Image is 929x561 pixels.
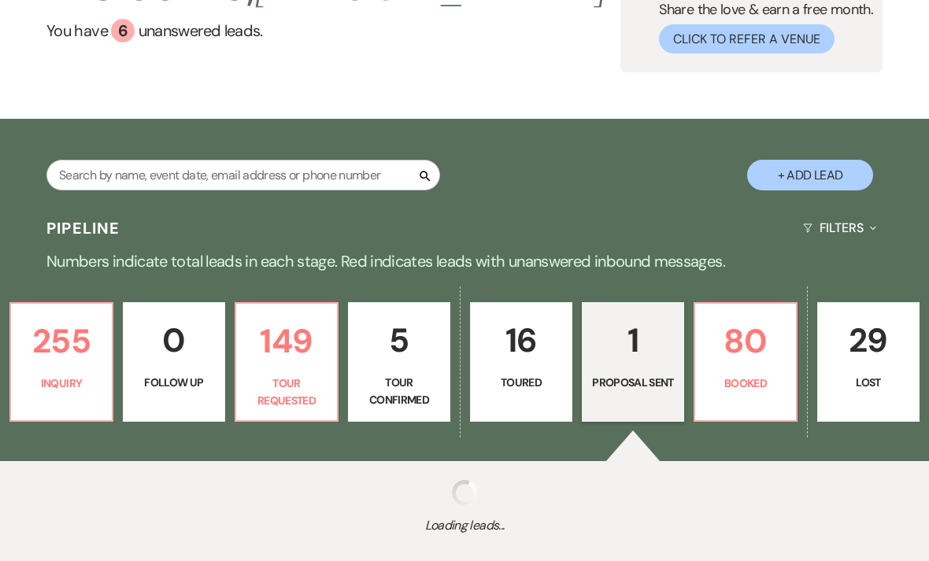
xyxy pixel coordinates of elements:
[694,302,798,422] a: 80Booked
[20,315,102,367] p: 255
[235,302,339,422] a: 149Tour Requested
[705,375,787,392] p: Booked
[358,374,440,409] p: Tour Confirmed
[133,374,215,391] p: Follow Up
[46,160,440,190] input: Search by name, event date, email address or phone number
[480,374,562,391] p: Toured
[582,302,684,422] a: 1Proposal Sent
[705,315,787,367] p: 80
[111,19,135,42] div: 6
[348,302,450,422] a: 5Tour Confirmed
[470,302,572,422] a: 16Toured
[827,374,909,391] p: Lost
[592,314,674,367] p: 1
[46,217,120,239] h3: Pipeline
[246,315,328,367] p: 149
[592,374,674,391] p: Proposal Sent
[827,314,909,367] p: 29
[817,302,920,422] a: 29Lost
[358,314,440,367] p: 5
[46,19,619,42] a: You have 6 unanswered leads.
[133,314,215,367] p: 0
[797,207,883,249] button: Filters
[246,375,328,410] p: Tour Requested
[747,160,873,190] button: + Add Lead
[20,375,102,392] p: Inquiry
[480,314,562,367] p: 16
[46,516,883,535] span: Loading leads...
[659,24,835,54] button: Click to Refer a Venue
[9,302,113,422] a: 255Inquiry
[452,480,477,505] img: loading spinner
[123,302,225,422] a: 0Follow Up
